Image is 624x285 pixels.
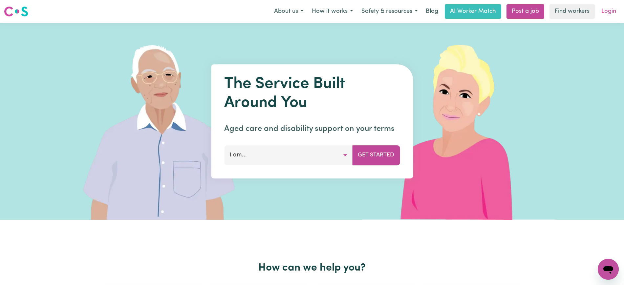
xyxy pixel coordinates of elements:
h1: The Service Built Around You [224,75,400,112]
a: Post a job [506,4,544,19]
button: Get Started [352,145,400,165]
button: About us [270,5,308,18]
button: Safety & resources [357,5,422,18]
img: Careseekers logo [4,6,28,17]
iframe: Button to launch messaging window [598,259,619,280]
a: Login [597,4,620,19]
h2: How can we help you? [99,262,525,274]
p: Aged care and disability support on your terms [224,123,400,135]
a: Careseekers logo [4,4,28,19]
button: I am... [224,145,353,165]
a: Blog [422,4,442,19]
button: How it works [308,5,357,18]
a: Find workers [549,4,595,19]
a: AI Worker Match [445,4,501,19]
